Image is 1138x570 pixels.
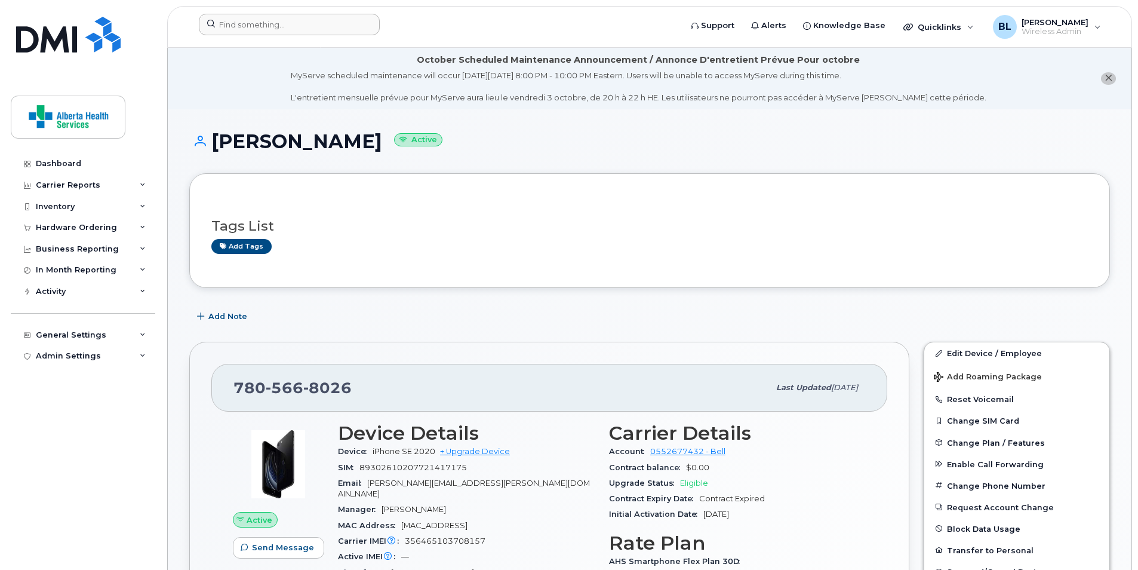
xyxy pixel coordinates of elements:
[947,438,1045,447] span: Change Plan / Features
[338,537,405,546] span: Carrier IMEI
[924,540,1109,561] button: Transfer to Personal
[609,557,746,566] span: AHS Smartphone Flex Plan 30D
[291,70,986,103] div: MyServe scheduled maintenance will occur [DATE][DATE] 8:00 PM - 10:00 PM Eastern. Users will be u...
[303,379,352,397] span: 8026
[401,521,467,530] span: [MAC_ADDRESS]
[247,514,272,526] span: Active
[189,306,257,327] button: Add Note
[211,239,272,254] a: Add tags
[609,532,866,554] h3: Rate Plan
[680,479,708,488] span: Eligible
[405,537,485,546] span: 356465103708157
[924,432,1109,453] button: Change Plan / Features
[211,219,1088,234] h3: Tags List
[338,479,367,488] span: Email
[242,428,314,500] img: image20231002-3703462-2fle3a.jpeg
[440,447,510,456] a: + Upgrade Device
[609,510,703,519] span: Initial Activation Date
[924,364,1109,388] button: Add Roaming Package
[699,494,765,503] span: Contract Expired
[359,463,467,472] span: 89302610207721417175
[831,383,858,392] span: [DATE]
[947,459,1044,468] span: Enable Call Forwarding
[338,552,401,561] span: Active IMEI
[1101,72,1116,85] button: close notification
[650,447,725,456] a: 0552677432 - Bell
[338,447,373,456] span: Device
[266,379,303,397] span: 566
[338,521,401,530] span: MAC Address
[924,453,1109,475] button: Enable Call Forwarding
[924,497,1109,518] button: Request Account Change
[338,422,595,444] h3: Device Details
[924,518,1109,540] button: Block Data Usage
[686,463,709,472] span: $0.00
[208,311,247,322] span: Add Note
[934,372,1042,384] span: Add Roaming Package
[417,54,860,66] div: October Scheduled Maintenance Announcement / Annonce D'entretient Prévue Pour octobre
[338,505,382,514] span: Manager
[252,542,314,553] span: Send Message
[189,131,1110,152] h1: [PERSON_NAME]
[703,510,729,519] span: [DATE]
[233,379,352,397] span: 780
[609,463,686,472] span: Contract balance
[609,447,650,456] span: Account
[609,422,866,444] h3: Carrier Details
[609,494,699,503] span: Contract Expiry Date
[233,537,324,559] button: Send Message
[924,388,1109,410] button: Reset Voicemail
[924,475,1109,497] button: Change Phone Number
[924,410,1109,431] button: Change SIM Card
[338,479,590,498] span: [PERSON_NAME][EMAIL_ADDRESS][PERSON_NAME][DOMAIN_NAME]
[401,552,409,561] span: —
[338,463,359,472] span: SIM
[609,479,680,488] span: Upgrade Status
[382,505,446,514] span: [PERSON_NAME]
[373,447,435,456] span: iPhone SE 2020
[924,342,1109,364] a: Edit Device / Employee
[394,133,442,147] small: Active
[776,383,831,392] span: Last updated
